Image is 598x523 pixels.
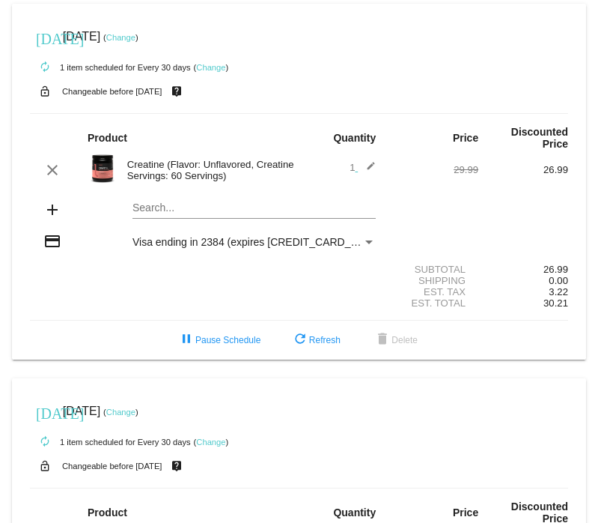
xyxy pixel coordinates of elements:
[30,63,191,72] small: 1 item scheduled for Every 30 days
[361,327,430,354] button: Delete
[333,132,376,144] strong: Quantity
[43,161,61,179] mat-icon: clear
[168,82,186,101] mat-icon: live_help
[478,264,568,275] div: 26.99
[333,507,376,519] strong: Quantity
[120,159,299,181] div: Creatine (Flavor: Unflavored, Creatine Servings: 60 Servings)
[177,331,195,349] mat-icon: pause
[103,33,138,42] small: ( )
[194,63,229,72] small: ( )
[373,335,418,345] span: Delete
[388,297,478,309] div: Est. Total
[30,438,191,447] small: 1 item scheduled for Every 30 days
[279,327,353,354] button: Refresh
[177,335,260,345] span: Pause Schedule
[453,507,478,519] strong: Price
[196,63,225,72] a: Change
[549,275,568,286] span: 0.00
[291,331,309,349] mat-icon: refresh
[36,433,54,451] mat-icon: autorenew
[106,33,135,42] a: Change
[36,403,54,421] mat-icon: [DATE]
[358,161,376,179] mat-icon: edit
[453,132,478,144] strong: Price
[36,28,54,46] mat-icon: [DATE]
[291,335,341,345] span: Refresh
[549,286,568,297] span: 3.22
[132,236,383,248] span: Visa ending in 2384 (expires [CREDIT_CARD_DATA])
[62,87,162,96] small: Changeable before [DATE]
[478,164,568,175] div: 26.99
[388,164,478,175] div: 29.99
[106,408,135,417] a: Change
[43,232,61,250] mat-icon: credit_card
[350,162,376,173] span: 1
[36,58,54,76] mat-icon: autorenew
[62,462,162,471] small: Changeable before [DATE]
[36,82,54,101] mat-icon: lock_open
[543,297,568,309] span: 30.21
[388,264,478,275] div: Subtotal
[43,201,61,219] mat-icon: add
[511,126,568,150] strong: Discounted Price
[388,275,478,286] div: Shipping
[88,132,127,144] strong: Product
[373,331,391,349] mat-icon: delete
[88,154,118,184] img: Image-1-Carousel-Creatine-60S-1000x1000-Transp.png
[194,438,229,447] small: ( )
[103,408,138,417] small: ( )
[388,286,478,297] div: Est. Tax
[168,456,186,476] mat-icon: live_help
[165,327,272,354] button: Pause Schedule
[132,236,376,248] mat-select: Payment Method
[88,507,127,519] strong: Product
[132,202,376,214] input: Search...
[196,438,225,447] a: Change
[36,456,54,476] mat-icon: lock_open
